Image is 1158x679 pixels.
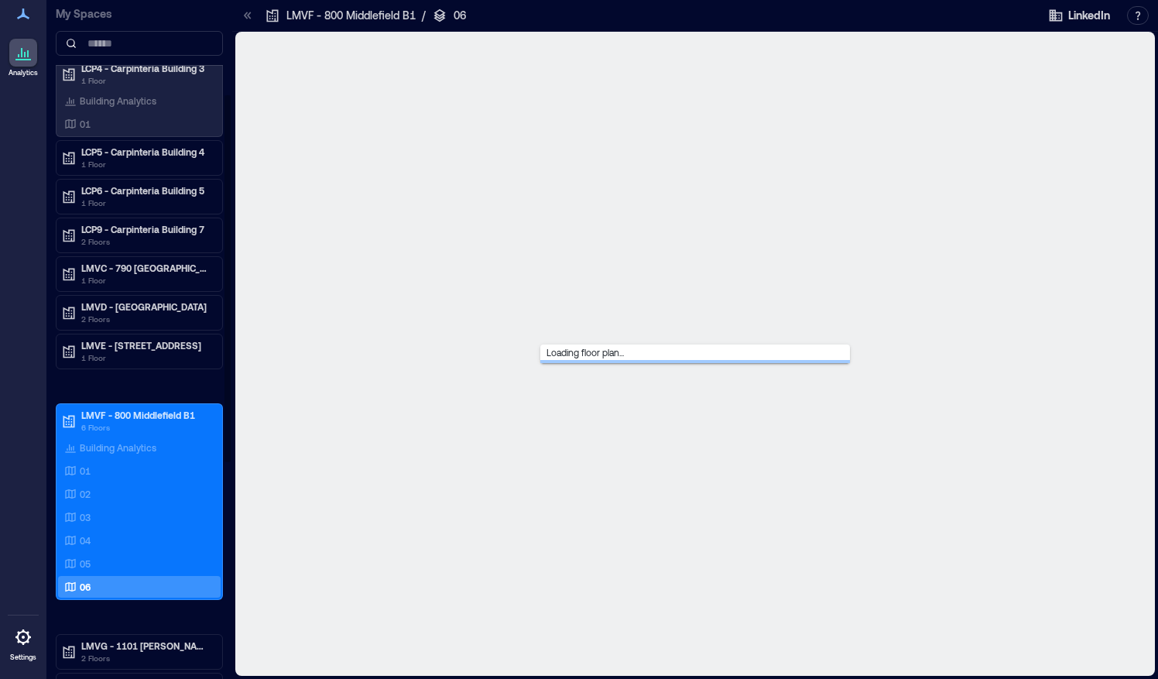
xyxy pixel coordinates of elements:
[81,223,211,235] p: LCP9 - Carpinteria Building 7
[80,441,156,454] p: Building Analytics
[81,74,211,87] p: 1 Floor
[80,534,91,547] p: 04
[9,68,38,77] p: Analytics
[81,339,211,352] p: LMVE - [STREET_ADDRESS]
[80,581,91,593] p: 06
[454,8,467,23] p: 06
[80,94,156,107] p: Building Analytics
[81,274,211,286] p: 1 Floor
[81,235,211,248] p: 2 Floors
[81,197,211,209] p: 1 Floor
[422,8,426,23] p: /
[81,352,211,364] p: 1 Floor
[286,8,416,23] p: LMVF - 800 Middlefield B1
[81,184,211,197] p: LCP6 - Carpinteria Building 5
[80,465,91,477] p: 01
[81,421,211,434] p: 6 Floors
[1068,8,1110,23] span: LinkedIn
[4,34,43,82] a: Analytics
[80,557,91,570] p: 05
[81,313,211,325] p: 2 Floors
[81,146,211,158] p: LCP5 - Carpinteria Building 4
[10,653,36,662] p: Settings
[5,619,42,667] a: Settings
[81,640,211,652] p: LMVG - 1101 [PERSON_NAME] B7
[81,652,211,664] p: 2 Floors
[540,341,630,364] span: Loading floor plan...
[81,409,211,421] p: LMVF - 800 Middlefield B1
[80,118,91,130] p: 01
[81,262,211,274] p: LMVC - 790 [GEOGRAPHIC_DATA] B2
[56,6,223,22] p: My Spaces
[80,488,91,500] p: 02
[81,62,211,74] p: LCP4 - Carpinteria Building 3
[1043,3,1115,28] button: LinkedIn
[80,511,91,523] p: 03
[81,158,211,170] p: 1 Floor
[81,300,211,313] p: LMVD - [GEOGRAPHIC_DATA]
